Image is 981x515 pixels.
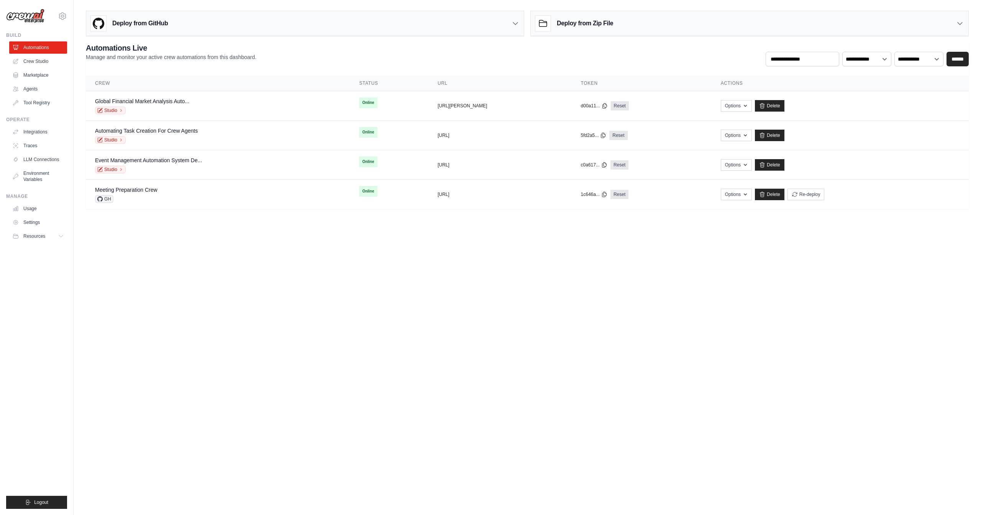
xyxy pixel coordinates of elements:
[359,97,377,108] span: Online
[9,167,67,186] a: Environment Variables
[721,100,752,112] button: Options
[9,126,67,138] a: Integrations
[755,130,784,141] a: Delete
[95,136,126,144] a: Studio
[359,127,377,138] span: Online
[9,41,67,54] a: Automations
[610,160,628,169] a: Reset
[581,191,607,197] button: 1c646a...
[95,187,157,193] a: Meeting Preparation Crew
[438,103,487,109] button: [URL][PERSON_NAME]
[721,130,752,141] button: Options
[755,100,784,112] a: Delete
[6,193,67,199] div: Manage
[9,202,67,215] a: Usage
[755,159,784,171] a: Delete
[86,53,256,61] p: Manage and monitor your active crew automations from this dashboard.
[86,76,350,91] th: Crew
[9,83,67,95] a: Agents
[6,9,44,23] img: Logo
[95,195,113,203] span: GH
[6,496,67,509] button: Logout
[721,189,752,200] button: Options
[95,128,198,134] a: Automating Task Creation For Crew Agents
[610,190,628,199] a: Reset
[34,499,48,505] span: Logout
[359,186,377,197] span: Online
[581,132,607,138] button: 5fd2a5...
[6,117,67,123] div: Operate
[9,230,67,242] button: Resources
[609,131,627,140] a: Reset
[557,19,613,28] h3: Deploy from Zip File
[755,189,784,200] a: Delete
[350,76,428,91] th: Status
[95,98,189,104] a: Global Financial Market Analysis Auto...
[581,162,607,168] button: c0a617...
[611,101,629,110] a: Reset
[428,76,572,91] th: URL
[572,76,712,91] th: Token
[787,189,825,200] button: Re-deploy
[95,157,202,163] a: Event Management Automation System De...
[581,103,608,109] button: d00a11...
[95,107,126,114] a: Studio
[6,32,67,38] div: Build
[91,16,106,31] img: GitHub Logo
[359,156,377,167] span: Online
[9,216,67,229] a: Settings
[9,153,67,166] a: LLM Connections
[23,233,45,239] span: Resources
[9,69,67,81] a: Marketplace
[112,19,168,28] h3: Deploy from GitHub
[712,76,969,91] th: Actions
[9,55,67,67] a: Crew Studio
[721,159,752,171] button: Options
[9,140,67,152] a: Traces
[95,166,126,173] a: Studio
[86,43,256,53] h2: Automations Live
[9,97,67,109] a: Tool Registry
